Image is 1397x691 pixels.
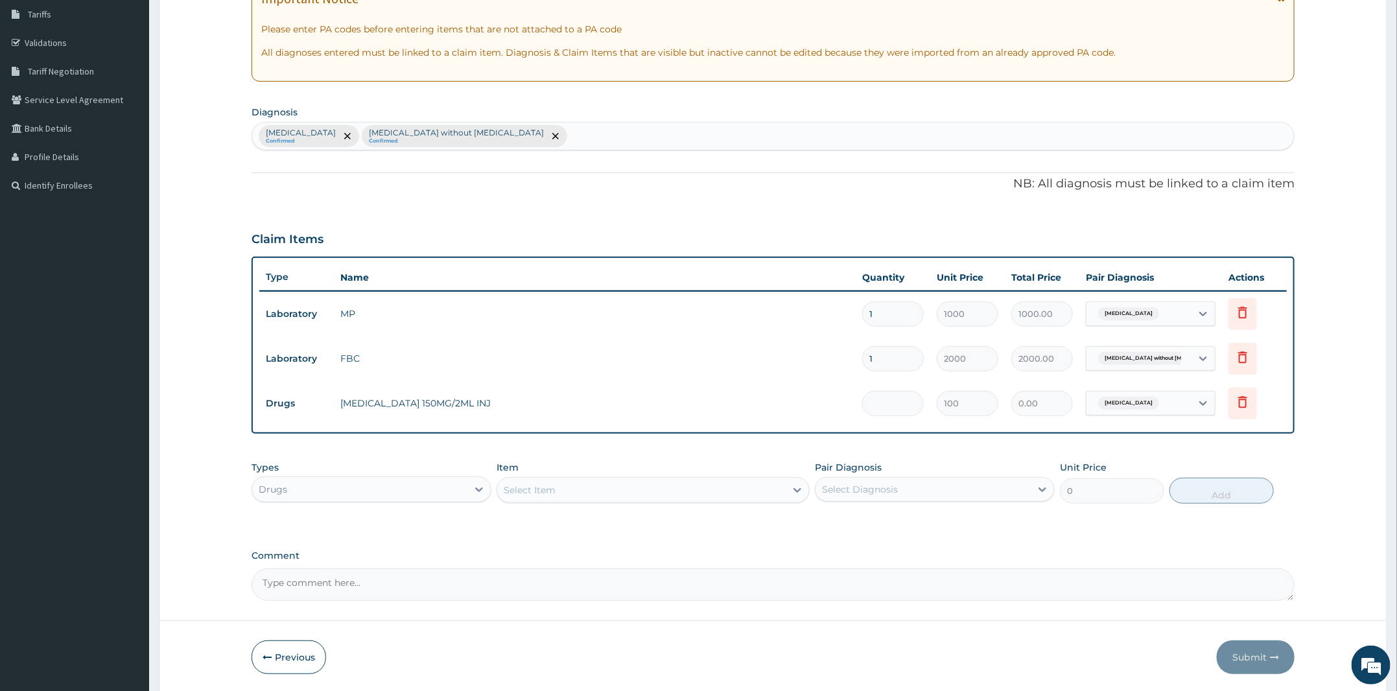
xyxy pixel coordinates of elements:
th: Pair Diagnosis [1079,264,1222,290]
span: [MEDICAL_DATA] [1098,397,1159,410]
p: NB: All diagnosis must be linked to a claim item [252,176,1295,193]
small: Confirmed [266,138,336,145]
th: Quantity [856,264,930,290]
div: Minimize live chat window [213,6,244,38]
div: Select Diagnosis [822,483,898,496]
textarea: Type your message and hit 'Enter' [6,354,247,399]
span: [MEDICAL_DATA] [1098,307,1159,320]
small: Confirmed [369,138,544,145]
td: Laboratory [259,302,334,326]
p: Please enter PA codes before entering items that are not attached to a PA code [261,23,1285,36]
button: Submit [1217,640,1295,674]
span: Tariffs [28,8,51,20]
span: remove selection option [550,130,561,142]
div: Chat with us now [67,73,218,89]
label: Unit Price [1060,461,1107,474]
div: Drugs [259,483,287,496]
td: MP [334,301,856,327]
span: [MEDICAL_DATA] without [MEDICAL_DATA] [1098,352,1229,365]
p: All diagnoses entered must be linked to a claim item. Diagnosis & Claim Items that are visible bu... [261,46,1285,59]
th: Unit Price [930,264,1005,290]
th: Type [259,265,334,289]
p: [MEDICAL_DATA] [266,128,336,138]
label: Pair Diagnosis [815,461,882,474]
label: Diagnosis [252,106,298,119]
td: Laboratory [259,347,334,371]
span: Tariff Negotiation [28,65,94,77]
th: Actions [1222,264,1287,290]
img: d_794563401_company_1708531726252_794563401 [24,65,53,97]
label: Item [497,461,519,474]
td: FBC [334,345,856,371]
th: Total Price [1005,264,1079,290]
p: [MEDICAL_DATA] without [MEDICAL_DATA] [369,128,544,138]
button: Add [1169,478,1274,504]
button: Previous [252,640,326,674]
td: Drugs [259,392,334,416]
div: Select Item [504,484,556,497]
label: Types [252,462,279,473]
th: Name [334,264,856,290]
td: [MEDICAL_DATA] 150MG/2ML INJ [334,390,856,416]
label: Comment [252,550,1295,561]
span: remove selection option [342,130,353,142]
h3: Claim Items [252,233,323,247]
span: We're online! [75,163,179,294]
